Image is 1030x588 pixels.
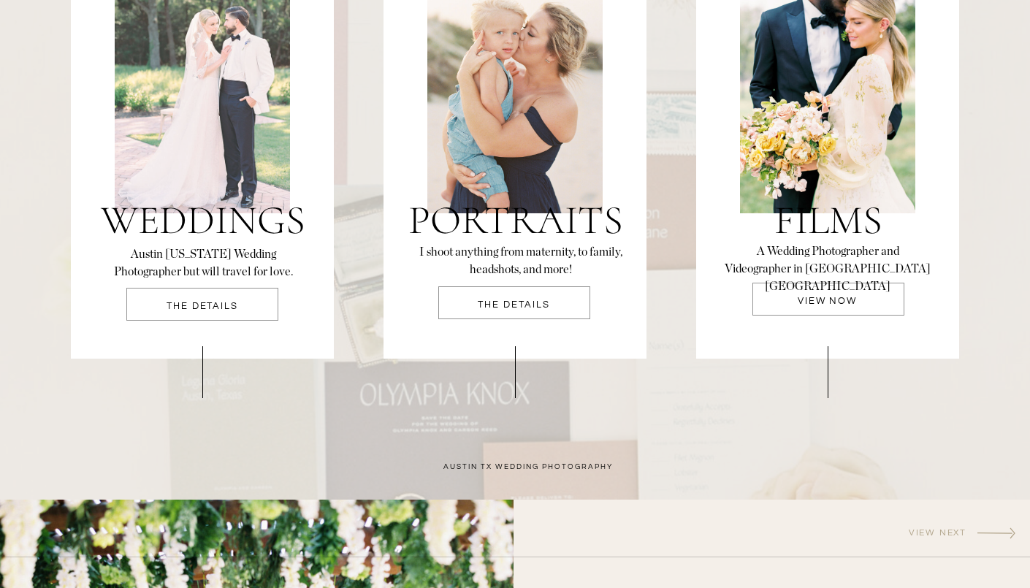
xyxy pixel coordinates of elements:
a: I shoot anything from maternity, to family, headshots, and more! [405,243,637,278]
a: Austin [US_STATE] Wedding Photographer but will travel for love. [106,245,300,280]
a: A Wedding Photographer andVideographer in [GEOGRAPHIC_DATA] [GEOGRAPHIC_DATA] [696,243,959,277]
h2: Austin tx wedding photography [327,462,730,479]
a: THE DETAILS [438,300,590,313]
a: films [719,199,937,248]
a: VIEW NOW [752,297,903,309]
p: A Wedding Photographer and Videographer in [GEOGRAPHIC_DATA] [GEOGRAPHIC_DATA] [696,243,959,277]
a: Weddings [94,199,312,248]
a: View next [809,529,966,540]
a: Portraits [406,199,625,248]
a: THE DETAILS [126,302,278,321]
